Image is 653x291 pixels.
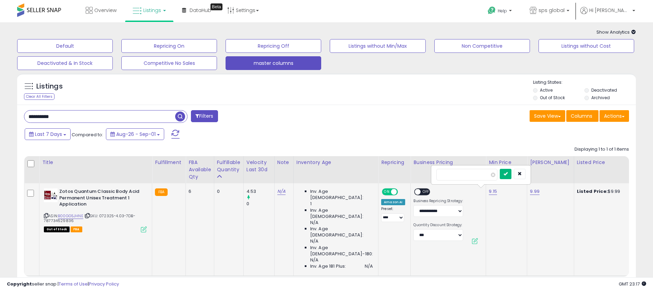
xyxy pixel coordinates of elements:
div: Displaying 1 to 1 of 1 items [575,146,629,153]
h5: Listings [36,82,63,91]
span: Inv. Age [DEMOGRAPHIC_DATA]: [310,207,373,220]
span: Inv. Age [DEMOGRAPHIC_DATA]: [310,226,373,238]
a: Hi [PERSON_NAME] [580,7,635,22]
label: Out of Stock [540,95,565,101]
div: seller snap | | [7,281,119,288]
span: ON [383,189,391,195]
a: N/A [277,188,286,195]
p: Listing States: [533,79,636,86]
span: Inv. Age [DEMOGRAPHIC_DATA]-180: [310,245,373,257]
span: | SKU: 072325-4.03-7DB-787734629836 [44,213,135,223]
b: Listed Price: [577,188,608,195]
span: DataHub [190,7,211,14]
span: Show Analytics [596,29,636,35]
span: OFF [397,189,408,195]
div: Tooltip anchor [210,3,222,10]
span: Listings [143,7,161,14]
div: ASIN: [44,188,147,232]
strong: Copyright [7,281,32,287]
label: Quantity Discount Strategy: [413,223,463,228]
div: Min Price [489,159,524,166]
a: 9.99 [530,188,540,195]
div: Velocity Last 30d [246,159,271,173]
a: 9.15 [489,188,497,195]
div: Preset: [381,207,405,222]
span: N/A [365,263,373,269]
span: Inv. Age [DEMOGRAPHIC_DATA]: [310,188,373,201]
label: Deactivated [591,87,617,93]
span: N/A [310,220,318,226]
div: Title [42,159,149,166]
button: Columns [566,110,598,122]
span: sps global [539,7,565,14]
span: 2025-09-9 23:17 GMT [619,281,646,287]
button: Last 7 Days [25,128,71,140]
div: Fulfillment [155,159,183,166]
button: Default [17,39,113,53]
button: master columns [226,56,321,70]
button: Competitive No Sales [121,56,217,70]
span: N/A [310,257,318,263]
label: Business Repricing Strategy: [413,199,463,203]
div: Listed Price [577,159,636,166]
label: Archived [591,95,610,101]
div: 0 [246,201,274,207]
button: Listings without Min/Max [330,39,425,53]
a: Terms of Use [59,281,88,287]
span: OFF [421,189,432,195]
button: Filters [191,110,218,122]
span: All listings that are currently out of stock and unavailable for purchase on Amazon [44,226,70,232]
button: Listings without Cost [539,39,634,53]
div: Inventory Age [297,159,375,166]
div: Fulfillable Quantity [217,159,241,173]
div: FBA Available Qty [189,159,211,181]
div: Repricing [381,159,408,166]
div: Note [277,159,291,166]
span: Hi [PERSON_NAME] [589,7,630,14]
div: Amazon AI [381,199,405,205]
span: Compared to: [72,131,103,138]
button: Deactivated & In Stock [17,56,113,70]
a: Privacy Policy [89,281,119,287]
button: Aug-26 - Sep-01 [106,128,164,140]
button: Actions [600,110,629,122]
img: 51Z3HH3F0jL._SL40_.jpg [44,188,58,202]
div: 4.53 [246,188,274,195]
a: B00GG5JHNE [58,213,83,219]
div: 0 [217,188,238,195]
div: Business Pricing [413,159,483,166]
small: FBA [155,188,168,196]
div: Clear All Filters [24,93,55,100]
b: Zotos Quantum Classic Body Acid Permanent Unisex Treatment 1 Application [59,188,143,209]
button: Repricing On [121,39,217,53]
label: Active [540,87,553,93]
span: Inv. Age 181 Plus: [310,263,346,269]
div: [PERSON_NAME] [530,159,571,166]
span: 1 [310,201,312,207]
button: Save View [530,110,565,122]
span: Overview [94,7,117,14]
span: Last 7 Days [35,131,62,138]
span: Aug-26 - Sep-01 [116,131,156,138]
span: N/A [310,238,318,244]
i: Get Help [487,6,496,15]
span: Columns [571,113,592,119]
span: Help [498,8,507,14]
button: Repricing Off [226,39,321,53]
a: Help [482,1,519,22]
button: Non Competitive [434,39,530,53]
div: 6 [189,188,208,195]
div: $9.99 [577,188,634,195]
span: FBA [71,226,82,232]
